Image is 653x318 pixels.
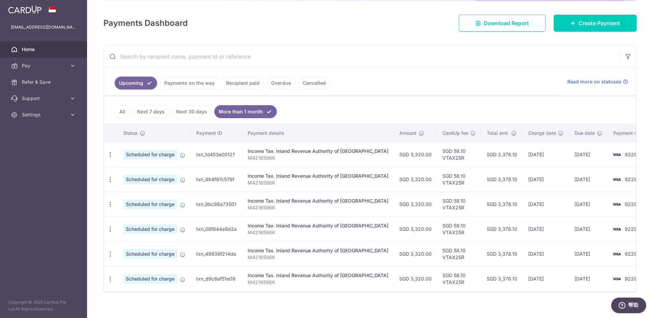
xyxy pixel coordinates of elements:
[610,200,623,208] img: Bank Card
[191,241,242,266] td: txn_49939f214da
[523,167,569,192] td: [DATE]
[123,150,177,159] span: Scheduled for charge
[123,130,138,137] span: Status
[22,111,67,118] span: Settings
[610,225,623,233] img: Bank Card
[115,77,157,90] a: Upcoming
[481,167,523,192] td: SGD 3,378.10
[554,15,637,32] a: Create Payment
[123,224,177,234] span: Scheduled for charge
[22,95,67,102] span: Support
[611,298,646,315] iframe: 打开一个小组件，您可以在其中找到更多信息
[481,142,523,167] td: SGD 3,378.10
[610,250,623,258] img: Bank Card
[625,176,637,182] span: 9229
[123,249,177,259] span: Scheduled for charge
[523,142,569,167] td: [DATE]
[610,175,623,184] img: Bank Card
[569,167,608,192] td: [DATE]
[248,173,388,179] div: Income Tax. Inland Revenue Authority of [GEOGRAPHIC_DATA]
[437,266,481,291] td: SGD 58.10 VTAX25R
[523,217,569,241] td: [DATE]
[394,192,437,217] td: SGD 3,320.00
[437,142,481,167] td: SGD 58.10 VTAX25R
[191,217,242,241] td: txn_08f844a9d2a
[625,226,637,232] span: 9229
[191,124,242,142] th: Payment ID
[481,266,523,291] td: SGD 3,378.10
[523,241,569,266] td: [DATE]
[625,251,637,257] span: 9229
[481,217,523,241] td: SGD 3,378.10
[298,77,330,90] a: Cancelled
[191,142,242,167] td: txn_1d453e00121
[123,274,177,284] span: Scheduled for charge
[248,222,388,229] div: Income Tax. Inland Revenue Authority of [GEOGRAPHIC_DATA]
[437,241,481,266] td: SGD 58.10 VTAX25R
[610,275,623,283] img: Bank Card
[610,150,623,159] img: Bank Card
[569,266,608,291] td: [DATE]
[248,229,388,236] p: M4216596K
[394,217,437,241] td: SGD 3,320.00
[625,201,637,207] span: 9229
[104,46,620,67] input: Search by recipient name, payment id or reference
[22,79,67,85] span: Refer & Save
[248,272,388,279] div: Income Tax. Inland Revenue Authority of [GEOGRAPHIC_DATA]
[394,167,437,192] td: SGD 3,320.00
[579,19,620,27] span: Create Payment
[437,217,481,241] td: SGD 58.10 VTAX25R
[242,124,394,142] th: Payment details
[267,77,296,90] a: Overdue
[567,78,628,85] a: Read more on statuses
[523,266,569,291] td: [DATE]
[22,62,67,69] span: Pay
[459,15,546,32] a: Download Report
[437,192,481,217] td: SGD 58.10 VTAX25R
[160,77,219,90] a: Payments on the way
[222,77,264,90] a: Recipient paid
[394,241,437,266] td: SGD 3,320.00
[123,175,177,184] span: Scheduled for charge
[481,192,523,217] td: SGD 3,378.10
[8,5,41,14] img: CardUp
[133,105,169,118] a: Next 7 days
[248,148,388,155] div: Income Tax. Inland Revenue Authority of [GEOGRAPHIC_DATA]
[394,142,437,167] td: SGD 3,320.00
[248,204,388,211] p: M4216596K
[11,24,76,31] p: [EMAIL_ADDRESS][DOMAIN_NAME]
[248,155,388,161] p: M4216596K
[399,130,417,137] span: Amount
[191,167,242,192] td: txn_484f97c578f
[115,105,130,118] a: All
[625,276,637,282] span: 9229
[191,266,242,291] td: txn_d9c6af51e09
[569,241,608,266] td: [DATE]
[574,130,595,137] span: Due date
[191,192,242,217] td: txn_9bc98a73501
[437,167,481,192] td: SGD 58.10 VTAX25R
[394,266,437,291] td: SGD 3,320.00
[523,192,569,217] td: [DATE]
[248,279,388,286] p: M4216596K
[172,105,212,118] a: Next 30 days
[248,254,388,261] p: M4216596K
[569,217,608,241] td: [DATE]
[214,105,277,118] a: More than 1 month
[528,130,556,137] span: Charge date
[487,130,509,137] span: Total amt.
[103,17,188,29] h4: Payments Dashboard
[567,78,621,85] span: Read more on statuses
[484,19,529,27] span: Download Report
[625,152,637,157] span: 9229
[248,179,388,186] p: M4216596K
[442,130,468,137] span: CardUp fee
[22,46,67,53] span: Home
[123,200,177,209] span: Scheduled for charge
[248,247,388,254] div: Income Tax. Inland Revenue Authority of [GEOGRAPHIC_DATA]
[248,197,388,204] div: Income Tax. Inland Revenue Authority of [GEOGRAPHIC_DATA]
[569,142,608,167] td: [DATE]
[569,192,608,217] td: [DATE]
[481,241,523,266] td: SGD 3,378.10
